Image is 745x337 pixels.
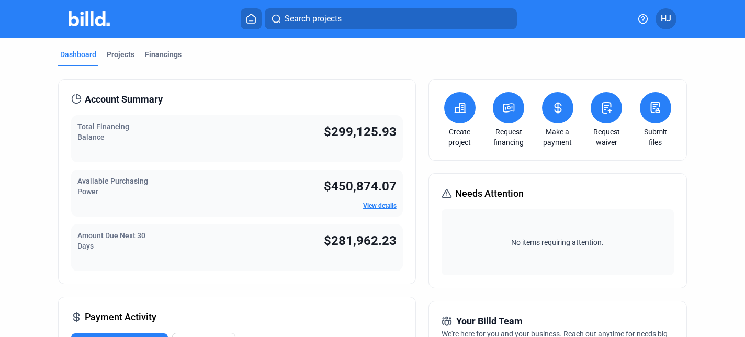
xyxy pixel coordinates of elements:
[265,8,517,29] button: Search projects
[85,92,163,107] span: Account Summary
[456,314,523,329] span: Your Billd Team
[77,177,148,196] span: Available Purchasing Power
[60,49,96,60] div: Dashboard
[285,13,342,25] span: Search projects
[77,122,129,141] span: Total Financing Balance
[539,127,576,148] a: Make a payment
[490,127,527,148] a: Request financing
[656,8,676,29] button: HJ
[107,49,134,60] div: Projects
[455,186,524,201] span: Needs Attention
[324,179,397,194] span: $450,874.07
[661,13,671,25] span: HJ
[588,127,625,148] a: Request waiver
[363,202,397,209] a: View details
[637,127,674,148] a: Submit files
[85,310,156,324] span: Payment Activity
[77,231,145,250] span: Amount Due Next 30 Days
[145,49,182,60] div: Financings
[324,233,397,248] span: $281,962.23
[324,125,397,139] span: $299,125.93
[69,11,110,26] img: Billd Company Logo
[442,127,478,148] a: Create project
[446,237,670,248] span: No items requiring attention.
